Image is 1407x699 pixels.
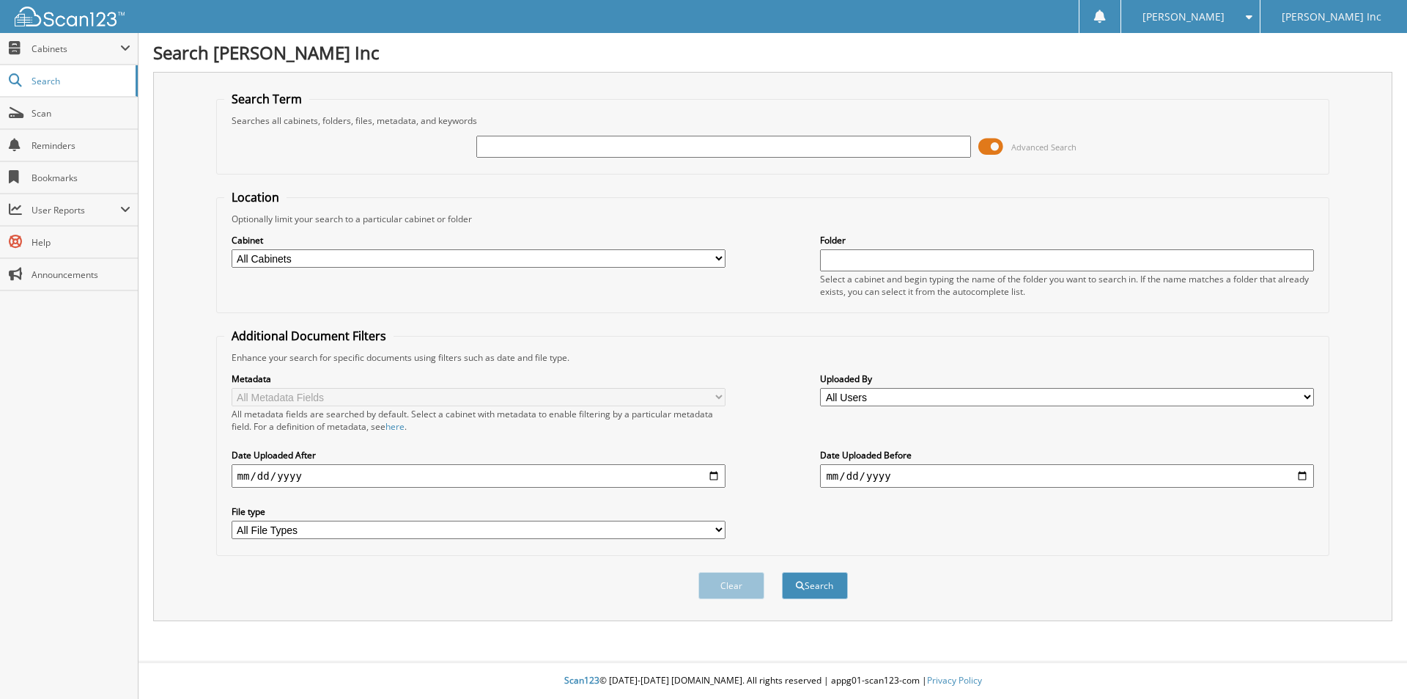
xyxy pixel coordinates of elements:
span: Search [32,75,128,87]
div: Optionally limit your search to a particular cabinet or folder [224,213,1322,225]
span: Help [32,236,130,249]
span: [PERSON_NAME] [1142,12,1225,21]
span: Advanced Search [1011,142,1077,153]
iframe: Chat Widget [1334,629,1407,699]
span: [PERSON_NAME] Inc [1282,12,1381,21]
div: Searches all cabinets, folders, files, metadata, and keywords [224,114,1322,127]
img: scan123-logo-white.svg [15,7,125,26]
div: All metadata fields are searched by default. Select a cabinet with metadata to enable filtering b... [232,408,725,433]
legend: Search Term [224,91,309,107]
span: Scan123 [564,674,599,687]
input: end [820,464,1314,488]
label: Date Uploaded After [232,449,725,461]
label: Date Uploaded Before [820,449,1314,461]
span: Reminders [32,139,130,152]
a: here [385,420,405,433]
label: Metadata [232,373,725,385]
a: Privacy Policy [927,674,982,687]
legend: Location [224,189,287,205]
button: Clear [698,572,764,599]
label: Folder [820,234,1314,246]
label: Uploaded By [820,373,1314,385]
span: Announcements [32,268,130,281]
div: © [DATE]-[DATE] [DOMAIN_NAME]. All rights reserved | appg01-scan123-com | [139,663,1407,699]
span: Bookmarks [32,172,130,184]
div: Select a cabinet and begin typing the name of the folder you want to search in. If the name match... [820,273,1314,298]
label: Cabinet [232,234,725,246]
label: File type [232,505,725,518]
input: start [232,464,725,488]
h1: Search [PERSON_NAME] Inc [153,40,1392,65]
span: User Reports [32,204,120,216]
span: Scan [32,107,130,120]
legend: Additional Document Filters [224,328,394,344]
span: Cabinets [32,43,120,55]
button: Search [782,572,848,599]
div: Enhance your search for specific documents using filters such as date and file type. [224,351,1322,364]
